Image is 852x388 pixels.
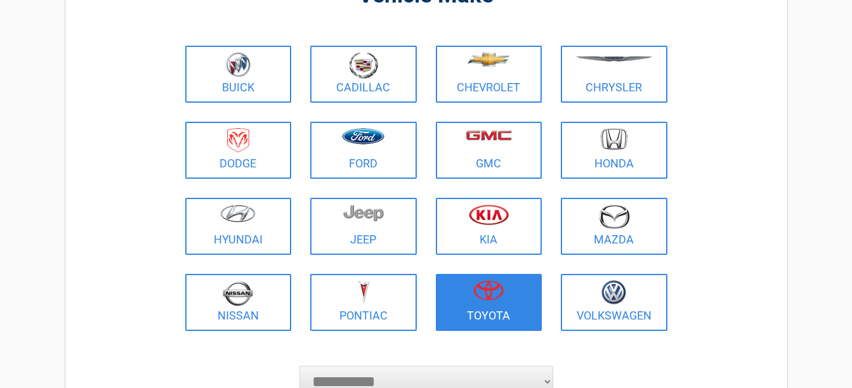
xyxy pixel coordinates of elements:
a: Volkswagen [561,274,667,331]
img: jeep [343,204,384,222]
a: Honda [561,122,667,179]
img: hyundai [220,204,256,223]
img: dodge [227,128,249,153]
img: gmc [466,130,512,141]
a: Toyota [436,274,542,331]
img: kia [469,204,509,225]
a: GMC [436,122,542,179]
a: Dodge [185,122,292,179]
a: Mazda [561,198,667,255]
a: Chrysler [561,46,667,103]
img: mazda [598,204,630,229]
img: ford [342,128,384,145]
img: buick [226,52,251,77]
a: Buick [185,46,292,103]
img: nissan [223,280,253,306]
img: volkswagen [601,280,626,305]
a: Hyundai [185,198,292,255]
img: chevrolet [468,53,510,67]
a: Pontiac [310,274,417,331]
img: toyota [473,280,504,301]
a: Ford [310,122,417,179]
img: pontiac [357,280,370,304]
img: cadillac [349,52,378,79]
a: Chevrolet [436,46,542,103]
a: Cadillac [310,46,417,103]
img: honda [601,128,627,150]
a: Nissan [185,274,292,331]
img: chrysler [575,56,653,62]
a: Kia [436,198,542,255]
a: Jeep [310,198,417,255]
